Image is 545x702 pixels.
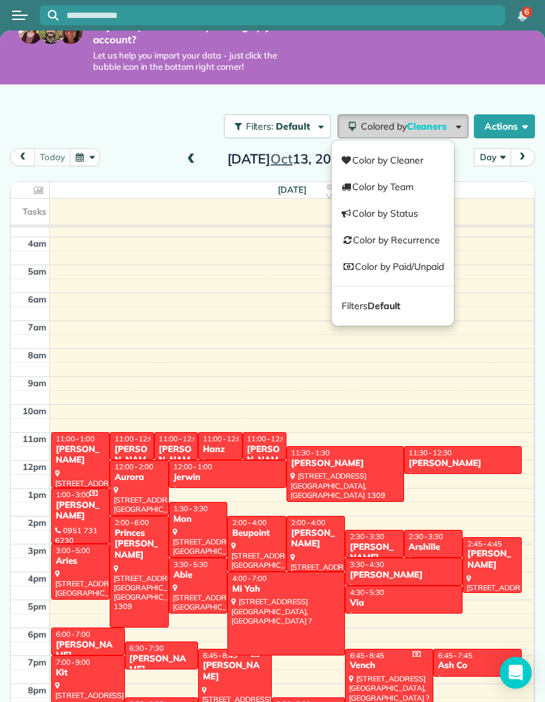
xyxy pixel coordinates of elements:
span: 8am [28,350,47,360]
span: 3:30 - 5:30 [173,560,208,569]
button: next [510,148,535,166]
img: jorge-587dff0eeaa6aab1f244e6dc62b8924c3b6ad411094392a53c71c6c4a576187d.jpg [39,20,62,44]
button: Actions [474,114,535,138]
span: 2:45 - 4:45 [467,539,502,548]
span: 2pm [28,517,47,528]
a: Color by Recurrence [332,227,454,253]
div: Ash Co [437,660,518,671]
div: Kit [55,667,121,679]
span: 8pm [28,685,47,695]
div: Abie [173,570,223,581]
span: 11:30 - 1:30 [291,448,330,457]
span: Let us help you import your data - just click the bubble icon in the bottom right corner! [93,50,306,72]
span: View week [326,191,369,202]
span: Oct [271,150,292,167]
span: 11:00 - 1:00 [56,434,94,443]
span: 5pm [28,601,47,612]
div: Jerwin [173,472,282,483]
span: 6 [524,7,529,17]
div: Aurora [114,472,164,483]
span: 6:30 - 7:30 [130,643,164,653]
span: 6am [28,294,47,304]
span: Filters: [246,120,274,132]
div: [PERSON_NAME] [202,660,268,683]
span: 7am [28,322,47,332]
div: Open Intercom Messenger [500,657,532,689]
span: 2:00 - 4:00 [291,518,326,527]
a: Color by Status [332,200,454,227]
span: 6:45 - 7:45 [438,651,473,660]
button: Open menu [12,8,28,23]
a: FiltersDefault [332,292,454,319]
div: [PERSON_NAME] [55,444,106,467]
button: today [34,148,70,166]
span: 11:00 - 12:00 [203,434,246,443]
span: 2:30 - 3:30 [409,532,443,541]
div: [PERSON_NAME] [247,444,282,478]
div: [PERSON_NAME] [408,458,518,469]
strong: Hey Pro Quick! Need help setting up your account? [93,20,306,46]
div: [PERSON_NAME] [290,528,341,550]
div: Hanz [202,444,238,455]
a: Color by Paid/Unpaid [332,253,454,280]
span: 1:30 - 3:30 [173,504,208,513]
div: [PERSON_NAME] [349,542,399,564]
span: 11am [23,433,47,444]
span: 3:30 - 4:30 [350,560,384,569]
span: Cleaners [407,120,449,132]
img: michelle-19f622bdf1676172e81f8f8fba1fb50e276960ebfe0243fe18214015130c80e4.jpg [58,20,82,44]
div: Aries [55,556,106,567]
button: Filters: Default [224,114,331,138]
div: [PERSON_NAME] [467,548,517,571]
span: 7pm [28,657,47,667]
span: 12:00 - 1:00 [173,462,212,471]
span: [DATE] [278,184,306,195]
span: 12pm [23,461,47,472]
div: [PERSON_NAME] [129,653,195,676]
span: 3pm [28,545,47,556]
span: Colored by [361,120,451,132]
div: Mon [173,514,223,525]
h2: [DATE] 13, 2025 [204,152,370,166]
div: Arshille [408,542,459,553]
span: 4am [28,238,47,249]
a: Color by Cleaner [332,147,454,174]
span: 11:30 - 12:30 [409,448,452,457]
span: 11:00 - 12:00 [159,434,202,443]
div: Via [349,598,459,609]
div: 6 unread notifications [508,1,536,31]
span: Default [276,120,311,132]
span: 1:00 - 3:00 [56,490,90,499]
span: 2:00 - 4:00 [232,518,267,527]
span: 4pm [28,573,47,584]
div: Vench [349,660,429,671]
span: 4:00 - 7:00 [232,574,267,583]
div: [PERSON_NAME] [158,444,194,478]
span: 2:00 - 6:00 [114,518,149,527]
span: 6pm [28,629,47,640]
div: [PERSON_NAME] [55,640,121,662]
span: 3:00 - 5:00 [56,546,90,555]
span: 11:00 - 12:00 [114,434,158,443]
div: [PERSON_NAME] [114,444,150,478]
span: 6:45 - 8:45 [203,651,237,660]
strong: Default [368,300,401,312]
button: prev [10,148,35,166]
img: maria-72a9807cf96188c08ef61303f053569d2e2a8a1cde33d635c8a3ac13582a053d.jpg [19,20,43,44]
span: 7:00 - 9:00 [56,657,90,667]
span: 11:00 - 12:00 [247,434,290,443]
div: [PERSON_NAME] [55,500,106,523]
div: Princes [PERSON_NAME] [114,528,164,562]
span: Tasks [23,206,47,217]
span: 1pm [28,489,47,500]
svg: Focus search [48,10,58,21]
button: Day [474,148,510,166]
span: 12:00 - 2:00 [114,462,153,471]
button: Focus search [40,10,58,21]
span: 6:00 - 7:00 [56,630,90,639]
span: 10am [23,406,47,416]
a: Color by Team [332,174,454,200]
div: Beupoint [231,528,282,539]
span: Filters [342,300,400,312]
span: 5am [28,266,47,277]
